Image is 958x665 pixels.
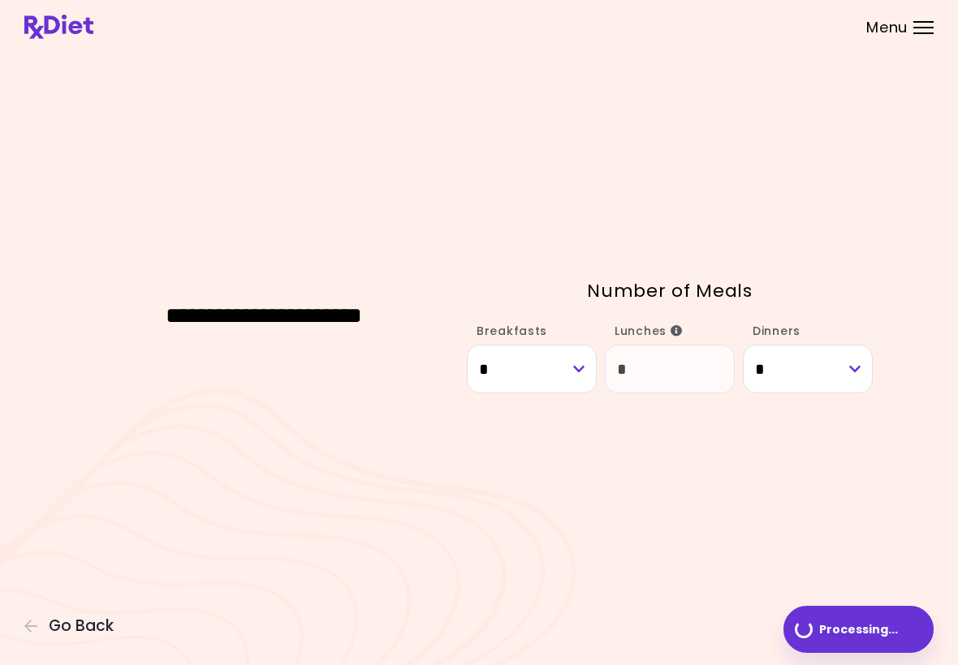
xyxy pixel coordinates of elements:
span: Go Back [49,617,114,635]
button: Go Back [24,617,122,635]
label: Dinners [743,323,800,339]
i: Info [671,325,683,337]
span: Processing ... [819,624,898,635]
span: Menu [866,20,908,35]
button: Processing... [783,606,934,653]
label: Breakfasts [467,323,547,339]
p: Number of Meals [467,276,873,306]
img: RxDiet [24,15,93,39]
span: Lunches [615,323,683,339]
